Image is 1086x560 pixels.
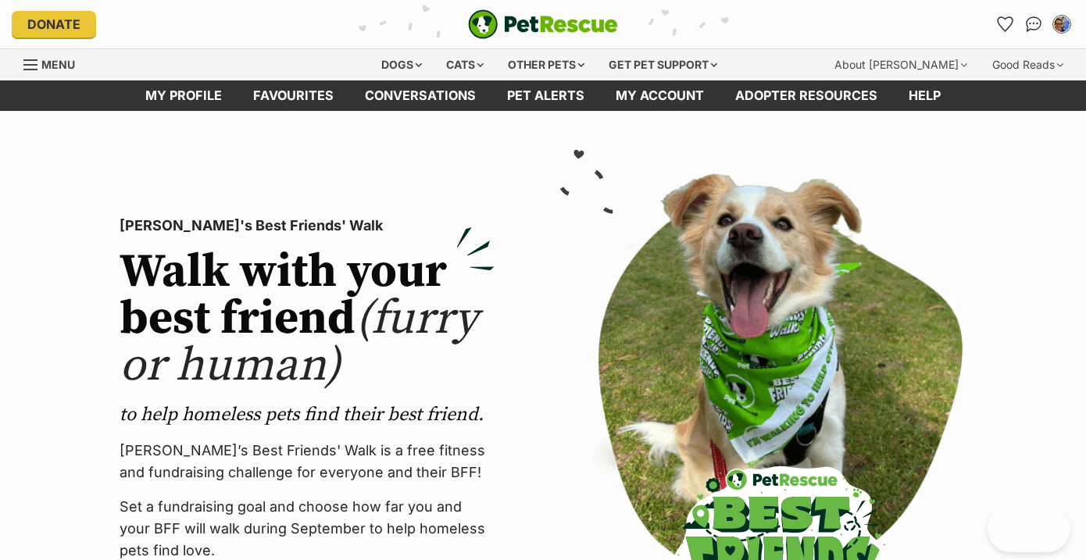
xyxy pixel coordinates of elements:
[349,80,491,111] a: conversations
[468,9,618,39] a: PetRescue
[120,402,495,427] p: to help homeless pets find their best friend.
[130,80,238,111] a: My profile
[497,49,595,80] div: Other pets
[598,49,728,80] div: Get pet support
[435,49,495,80] div: Cats
[981,49,1074,80] div: Good Reads
[600,80,720,111] a: My account
[120,290,478,395] span: (furry or human)
[120,440,495,483] p: [PERSON_NAME]’s Best Friends' Walk is a free fitness and fundraising challenge for everyone and t...
[993,12,1074,37] ul: Account quick links
[12,11,96,37] a: Donate
[41,58,75,71] span: Menu
[491,80,600,111] a: Pet alerts
[468,9,618,39] img: logo-e224e6f780fb5917bec1dbf3a21bbac754714ae5b6737aabdf751b685950b380.svg
[120,215,495,237] p: [PERSON_NAME]'s Best Friends' Walk
[993,12,1018,37] a: Favourites
[720,80,893,111] a: Adopter resources
[988,505,1070,552] iframe: Help Scout Beacon - Open
[370,49,433,80] div: Dogs
[23,49,86,77] a: Menu
[823,49,978,80] div: About [PERSON_NAME]
[120,249,495,390] h2: Walk with your best friend
[1049,12,1074,37] button: My account
[1021,12,1046,37] a: Conversations
[238,80,349,111] a: Favourites
[1054,16,1070,32] img: Leonie Clancy profile pic
[893,80,956,111] a: Help
[1026,16,1042,32] img: chat-41dd97257d64d25036548639549fe6c8038ab92f7586957e7f3b1b290dea8141.svg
